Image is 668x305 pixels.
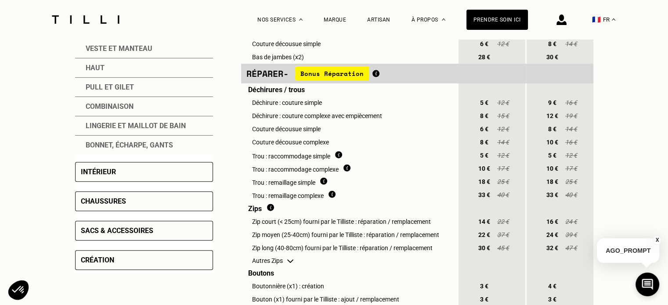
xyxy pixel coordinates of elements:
div: Intérieur [81,168,116,176]
span: 12 € [545,112,560,119]
p: AGO_PROMPT [597,238,659,263]
span: Bonus Réparation [295,66,369,81]
span: 22 € [497,218,510,225]
span: 3 € [545,296,560,303]
span: 3 € [477,296,492,303]
span: 16 € [565,99,578,106]
div: Haut [75,58,213,78]
div: Réparer - [246,66,452,81]
a: Marque [324,17,346,23]
td: Trou : raccommodage simple [241,149,457,162]
td: Couture décousue simple [241,122,457,136]
span: 40 € [565,191,578,198]
button: X [653,235,661,245]
td: Zip moyen (25-40cm) fourni par le Tilliste : réparation / remplacement [241,228,457,241]
td: Zip long (40-80cm) fourni par le Tilliste : réparation / remplacement [241,241,457,255]
span: 15 € [497,112,510,119]
span: 24 € [545,231,560,238]
td: Autres Zips [241,255,457,267]
span: 12 € [497,152,510,159]
img: Logo du service de couturière Tilli [49,15,123,24]
span: 5 € [545,152,560,159]
span: 6 € [477,126,492,133]
span: 12 € [497,40,510,47]
td: Boutonnière (x1) : création [241,280,457,293]
span: 33 € [545,191,560,198]
img: Qu'est ce que le remaillage ? [329,190,336,198]
div: Veste et manteau [75,39,213,58]
span: 5 € [477,99,492,106]
span: 🇫🇷 [592,15,601,24]
span: 12 € [565,152,578,159]
td: Couture décousue complexe [241,136,457,149]
span: 4 € [545,283,560,290]
span: 10 € [477,165,492,172]
img: Menu déroulant à propos [442,18,445,21]
div: Chaussures [81,197,126,205]
div: Lingerie et maillot de bain [75,116,213,136]
span: 39 € [565,231,578,238]
img: Qu'est ce que le raccommodage ? [343,164,350,172]
img: Qu'est ce que le Bonus Réparation ? [372,70,379,77]
span: 9 € [545,99,560,106]
span: 32 € [545,244,560,251]
img: icône connexion [556,14,567,25]
span: 10 € [545,139,560,146]
span: 25 € [497,178,510,185]
img: Qu'est ce que le remaillage ? [320,177,327,185]
span: 8 € [477,139,492,146]
span: 30 € [477,244,492,251]
span: 14 € [565,40,578,47]
td: Déchirure : couture complexe avec empiècement [241,109,457,122]
span: 25 € [565,178,578,185]
span: 12 € [497,126,510,133]
span: 40 € [497,191,510,198]
span: 28 € [477,54,492,61]
span: 3 € [477,283,492,290]
span: 6 € [477,40,492,47]
span: 37 € [497,231,510,238]
span: 16 € [545,218,560,225]
div: Création [81,256,114,264]
span: 30 € [545,54,560,61]
td: Zips [241,201,457,215]
span: 19 € [565,112,578,119]
a: Artisan [367,17,390,23]
span: 47 € [565,244,578,251]
div: Pull et gilet [75,78,213,97]
td: Trou : raccommodage complexe [241,162,457,175]
span: 24 € [565,218,578,225]
span: 18 € [545,178,560,185]
td: Couture décousue simple [241,37,457,50]
span: 14 € [497,139,510,146]
td: Déchirure : couture simple [241,96,457,109]
td: Déchirures / trous [241,83,457,96]
span: 22 € [477,231,492,238]
img: Menu déroulant [299,18,303,21]
span: 8 € [545,40,560,47]
span: 14 € [477,218,492,225]
td: Bas de jambes (x2) [241,50,457,64]
img: Qu'est ce que le raccommodage ? [335,151,342,158]
td: Trou : remaillage complexe [241,188,457,201]
span: 18 € [477,178,492,185]
span: 10 € [545,165,560,172]
span: 8 € [477,112,492,119]
img: Dois fournir du matériel ? [267,204,274,211]
span: 8 € [545,126,560,133]
img: menu déroulant [612,18,615,21]
div: Combinaison [75,97,213,116]
td: Trou : remaillage simple [241,175,457,188]
span: 17 € [565,165,578,172]
span: 16 € [565,139,578,146]
img: chevron [287,259,293,263]
a: Prendre soin ici [466,10,528,30]
span: 45 € [497,244,510,251]
span: 33 € [477,191,492,198]
span: 17 € [497,165,510,172]
td: Zip court (< 25cm) fourni par le Tilliste : réparation / remplacement [241,215,457,228]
